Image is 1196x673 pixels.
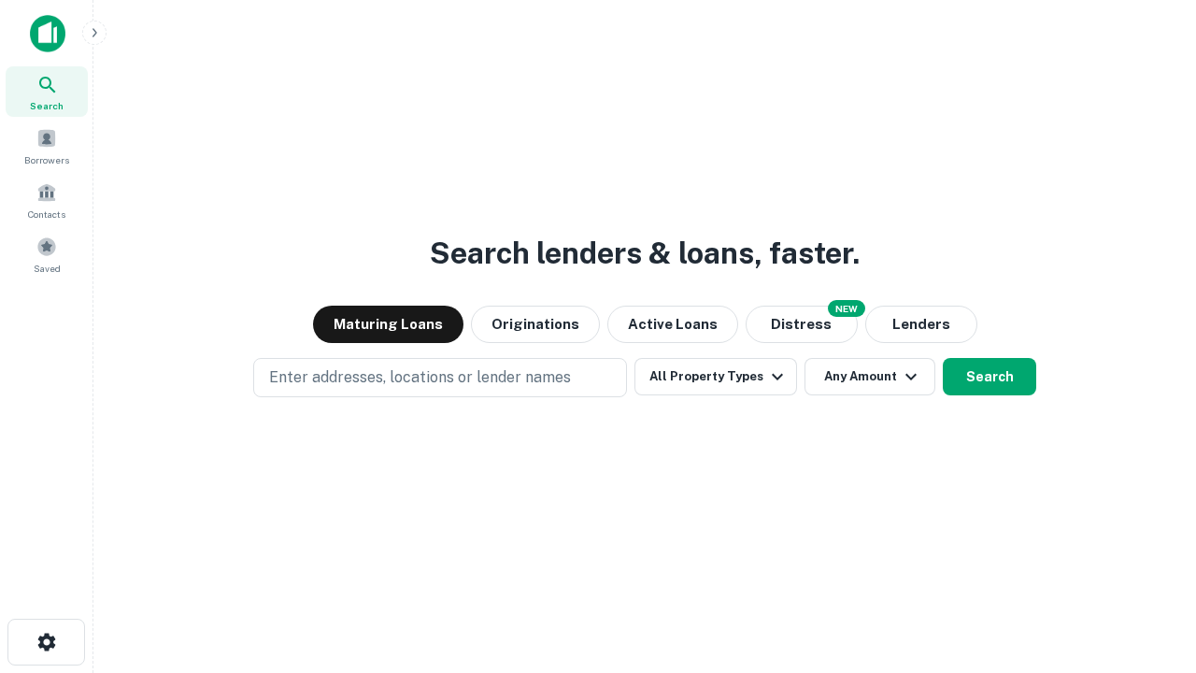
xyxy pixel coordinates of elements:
[30,15,65,52] img: capitalize-icon.png
[253,358,627,397] button: Enter addresses, locations or lender names
[828,300,865,317] div: NEW
[6,175,88,225] a: Contacts
[746,306,858,343] button: Search distressed loans with lien and other non-mortgage details.
[30,98,64,113] span: Search
[24,152,69,167] span: Borrowers
[269,366,571,389] p: Enter addresses, locations or lender names
[313,306,463,343] button: Maturing Loans
[943,358,1036,395] button: Search
[607,306,738,343] button: Active Loans
[28,207,65,222] span: Contacts
[804,358,935,395] button: Any Amount
[634,358,797,395] button: All Property Types
[865,306,977,343] button: Lenders
[471,306,600,343] button: Originations
[6,121,88,171] a: Borrowers
[6,66,88,117] a: Search
[34,261,61,276] span: Saved
[430,231,860,276] h3: Search lenders & loans, faster.
[6,229,88,279] a: Saved
[1103,523,1196,613] iframe: Chat Widget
